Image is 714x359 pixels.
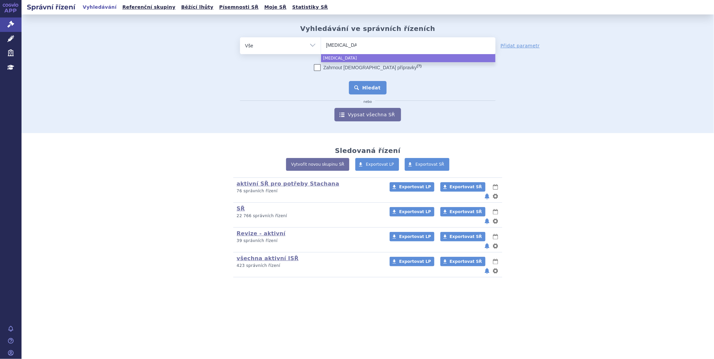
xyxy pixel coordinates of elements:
[440,257,485,266] a: Exportovat SŘ
[217,3,261,12] a: Písemnosti SŘ
[484,192,490,200] button: notifikace
[237,213,381,219] p: 22 766 správních řízení
[390,207,434,216] a: Exportovat LP
[492,267,499,275] button: nastavení
[399,185,431,189] span: Exportovat LP
[334,108,401,121] a: Vypsat všechna SŘ
[492,257,499,266] button: lhůty
[417,64,422,68] abbr: (?)
[399,259,431,264] span: Exportovat LP
[237,181,339,187] a: aktivní SŘ pro potřeby Stachana
[492,242,499,250] button: nastavení
[390,182,434,192] a: Exportovat LP
[286,158,349,171] a: Vytvořit novou skupinu SŘ
[440,207,485,216] a: Exportovat SŘ
[349,81,387,94] button: Hledat
[237,238,381,244] p: 39 správních řízení
[492,217,499,225] button: nastavení
[484,267,490,275] button: notifikace
[450,234,482,239] span: Exportovat SŘ
[399,234,431,239] span: Exportovat LP
[440,232,485,241] a: Exportovat SŘ
[366,162,394,167] span: Exportovat LP
[492,233,499,241] button: lhůty
[314,64,422,71] label: Zahrnout [DEMOGRAPHIC_DATA] přípravky
[81,3,119,12] a: Vyhledávání
[237,205,245,212] a: SŘ
[321,54,495,62] li: [MEDICAL_DATA]
[335,147,400,155] h2: Sledovaná řízení
[237,230,285,237] a: Revize - aktivní
[415,162,444,167] span: Exportovat SŘ
[484,242,490,250] button: notifikace
[405,158,449,171] a: Exportovat SŘ
[399,209,431,214] span: Exportovat LP
[179,3,215,12] a: Běžící lhůty
[492,183,499,191] button: lhůty
[355,158,399,171] a: Exportovat LP
[22,2,81,12] h2: Správní řízení
[262,3,288,12] a: Moje SŘ
[450,259,482,264] span: Exportovat SŘ
[492,208,499,216] button: lhůty
[501,42,540,49] a: Přidat parametr
[450,209,482,214] span: Exportovat SŘ
[450,185,482,189] span: Exportovat SŘ
[300,25,435,33] h2: Vyhledávání ve správních řízeních
[440,182,485,192] a: Exportovat SŘ
[290,3,330,12] a: Statistiky SŘ
[237,255,299,262] a: všechna aktivní ISŘ
[390,257,434,266] a: Exportovat LP
[360,100,375,104] i: nebo
[390,232,434,241] a: Exportovat LP
[492,192,499,200] button: nastavení
[237,188,381,194] p: 76 správních řízení
[484,217,490,225] button: notifikace
[237,263,381,269] p: 423 správních řízení
[120,3,177,12] a: Referenční skupiny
